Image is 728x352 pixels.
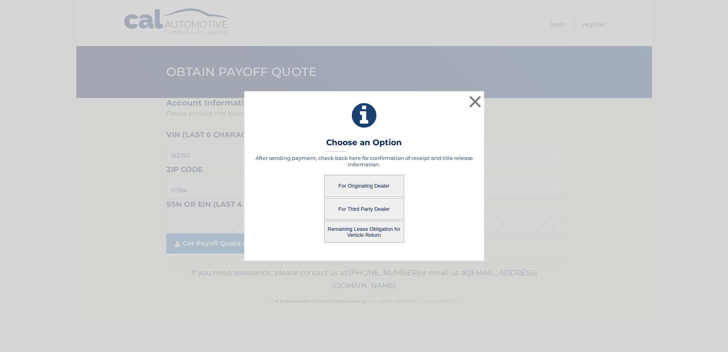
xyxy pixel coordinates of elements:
[467,94,483,110] button: ×
[326,138,402,152] h3: Choose an Option
[324,175,404,197] button: For Originating Dealer
[254,155,474,168] h5: After sending payment, check back here for confirmation of receipt and title release information.
[324,198,404,220] button: For Third Party Dealer
[324,221,404,243] button: Remaining Lease Obligation for Vehicle Return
